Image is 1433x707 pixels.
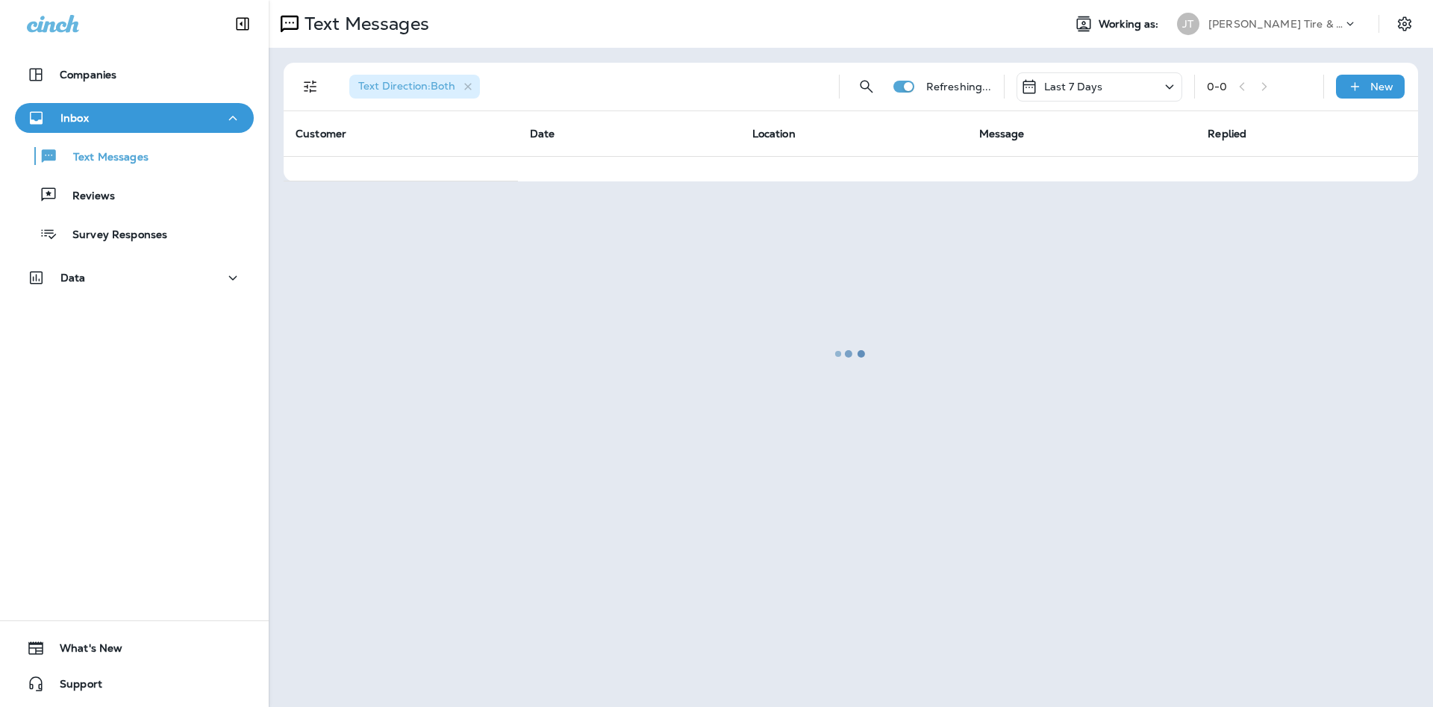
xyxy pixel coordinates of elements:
[57,228,167,243] p: Survey Responses
[1370,81,1393,93] p: New
[15,633,254,663] button: What's New
[15,103,254,133] button: Inbox
[45,678,102,696] span: Support
[15,263,254,293] button: Data
[60,69,116,81] p: Companies
[15,179,254,211] button: Reviews
[60,272,86,284] p: Data
[15,669,254,699] button: Support
[15,218,254,249] button: Survey Responses
[15,140,254,172] button: Text Messages
[222,9,263,39] button: Collapse Sidebar
[15,60,254,90] button: Companies
[60,112,89,124] p: Inbox
[58,151,149,165] p: Text Messages
[45,642,122,660] span: What's New
[57,190,115,204] p: Reviews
